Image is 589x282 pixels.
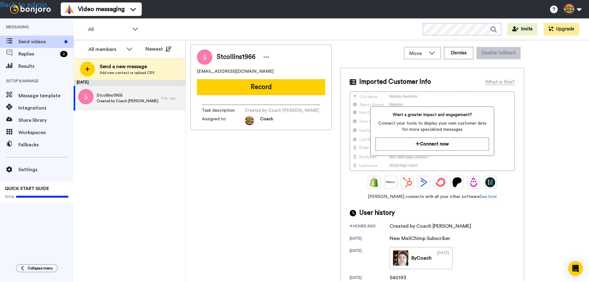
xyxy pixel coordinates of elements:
[16,264,58,272] button: Collapse menu
[393,250,408,266] img: e003e105-78c9-4a7c-8cdd-d9db2e412808-thumb.jpg
[5,187,49,191] span: QUICK START GUIDE
[544,23,579,35] button: Upgrade
[369,177,379,187] img: Shopify
[161,96,183,101] div: 11 hr. ago
[64,4,74,14] img: vm-color.svg
[375,120,489,133] span: Connect your tools to display your own customer data for more specialized messages
[409,50,426,57] span: Move
[568,261,583,276] div: Open Intercom Messenger
[78,89,94,104] img: s.png
[437,250,449,266] div: [DATE]
[18,50,58,58] span: Replies
[444,47,473,59] button: Dismiss
[88,46,123,53] div: All members
[402,177,412,187] img: Hubspot
[390,222,471,230] div: Created by Coach [PERSON_NAME]
[245,107,319,114] span: Created by Coach [PERSON_NAME]
[202,116,245,125] span: Assigned to:
[18,104,74,112] span: Integrations
[217,52,256,62] span: Stcollins1966
[100,63,155,70] span: Send a new message
[60,51,67,57] div: 2
[88,26,129,33] span: All
[469,177,479,187] img: Drip
[18,92,74,99] span: Message template
[350,275,390,281] div: [DATE]
[390,274,420,281] div: 540193
[350,224,390,230] div: 11 hours ago
[245,116,254,125] img: 86d9b7c2-0770-44ea-bd8d-406cf90ce2ad-1522167718.jpg
[97,99,158,103] span: Created by Coach [PERSON_NAME]
[476,47,521,59] button: Disable fallback
[390,235,450,242] div: New MailChimp Subscriber
[390,247,452,269] a: ByCoach[DATE]
[386,177,396,187] img: Ontraport
[480,195,497,199] a: See how
[411,254,432,262] div: By Coach
[18,63,74,70] span: Results
[18,166,74,173] span: Settings
[18,38,62,45] span: Send videos
[350,236,390,242] div: [DATE]
[78,5,125,14] span: Video messaging
[485,177,495,187] img: GoHighLevel
[202,107,245,114] span: Task description :
[350,194,515,200] span: [PERSON_NAME] connects with all your other software
[485,78,515,86] div: What is this?
[375,112,489,118] span: Want a greater impact and engagement?
[260,116,273,125] span: Coach
[74,80,186,86] div: [DATE]
[197,49,212,65] img: Image of Stcollins1966
[359,77,431,87] span: Imported Customer Info
[97,92,158,99] span: Stcollins1966
[419,177,429,187] img: ActiveCampaign
[350,248,390,269] div: [DATE]
[507,23,537,35] button: Invite
[375,137,489,151] button: Connect now
[18,129,74,136] span: Workspaces
[100,70,155,75] span: Add new contact or upload CSV
[18,141,74,149] span: Fallbacks
[436,177,445,187] img: ConvertKit
[197,79,325,95] button: Record
[359,208,395,218] span: User history
[197,68,274,75] span: [EMAIL_ADDRESS][DOMAIN_NAME]
[5,194,14,199] span: 100%
[18,117,74,124] span: Share library
[452,177,462,187] img: Patreon
[28,266,53,271] span: Collapse menu
[141,43,176,55] button: Newest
